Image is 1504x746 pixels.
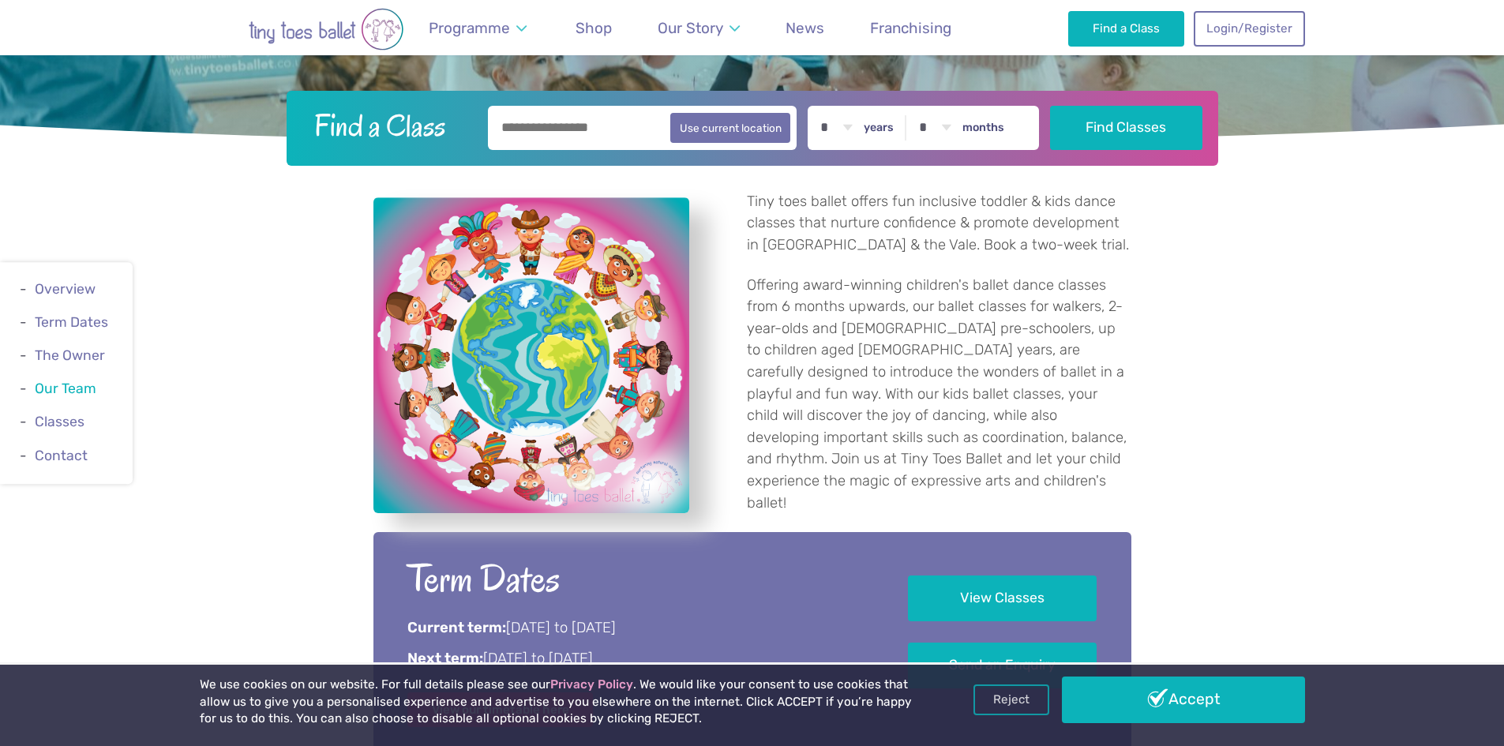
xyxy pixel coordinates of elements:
a: Our Story [650,9,747,47]
img: tiny toes ballet [200,8,452,51]
span: Our Story [658,19,723,37]
a: News [778,9,832,47]
p: We use cookies on our website. For full details please see our . We would like your consent to us... [200,677,918,728]
span: News [786,19,824,37]
label: months [962,121,1004,135]
a: Franchising [863,9,959,47]
button: Find Classes [1050,106,1202,150]
p: [DATE] to [DATE] [407,649,865,669]
p: Offering award-winning children's ballet dance classes from 6 months upwards, our ballet classes ... [747,275,1131,515]
p: [DATE] to [DATE] [407,618,865,639]
p: Tiny toes ballet offers fun inclusive toddler & kids dance classes that nurture confidence & prom... [747,191,1131,257]
a: Overview [35,281,96,297]
a: Login/Register [1194,11,1304,46]
a: View Classes [908,575,1097,622]
a: View full-size image [373,197,689,513]
a: Privacy Policy [550,677,633,692]
h2: Term Dates [407,554,865,604]
a: Term Dates [35,314,108,330]
a: Reject [973,684,1049,714]
a: Contact [35,448,88,463]
span: Franchising [870,19,951,37]
a: The Owner [35,347,105,363]
a: Send an Enquiry [908,643,1097,689]
a: Programme [422,9,534,47]
strong: Next term: [407,650,483,667]
a: Find a Class [1068,11,1184,46]
a: Classes [35,414,84,430]
button: Use current location [670,113,791,143]
label: years [864,121,894,135]
span: Programme [429,19,510,37]
a: Accept [1062,677,1305,722]
h2: Find a Class [302,106,477,145]
a: Our Team [35,380,96,396]
a: Shop [568,9,620,47]
strong: Current term: [407,619,506,636]
span: Shop [576,19,612,37]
